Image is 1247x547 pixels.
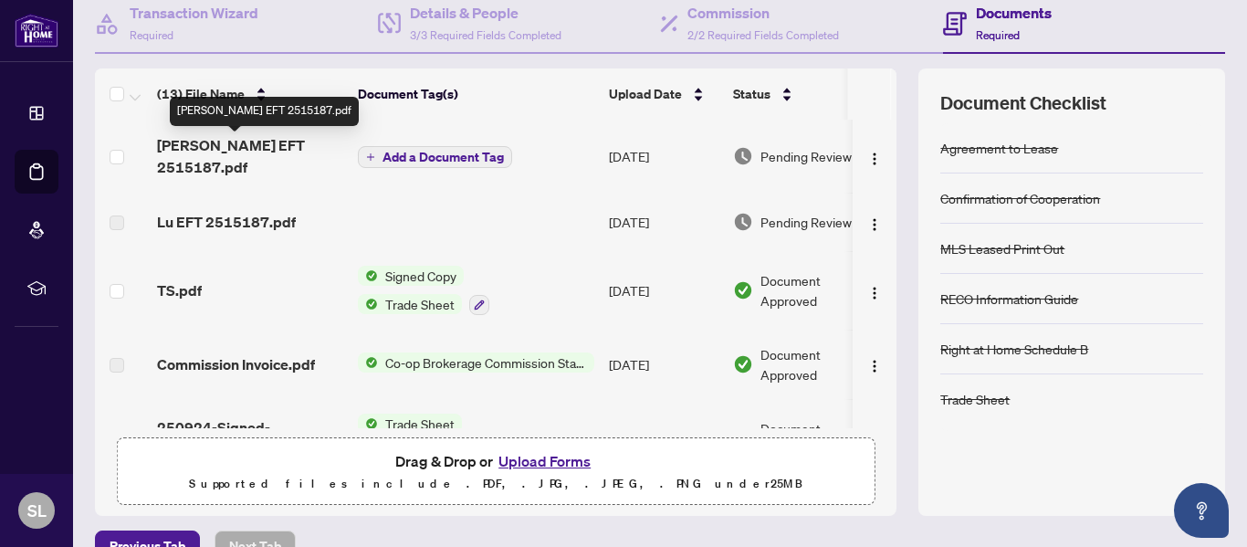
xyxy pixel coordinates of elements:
span: Required [130,28,173,42]
span: Signed Copy [378,266,464,286]
button: Status IconCo-op Brokerage Commission Statement [358,352,594,373]
h4: Commission [687,2,839,24]
img: Document Status [733,354,753,374]
h4: Details & People [410,2,561,24]
th: Upload Date [602,68,726,120]
span: Trade Sheet [378,294,462,314]
img: Document Status [733,146,753,166]
span: Commission Invoice.pdf [157,353,315,375]
h4: Transaction Wizard [130,2,258,24]
span: Status [733,84,770,104]
span: Pending Review [760,146,852,166]
span: 2/2 Required Fields Completed [687,28,839,42]
span: Lu EFT 2515187.pdf [157,211,296,233]
button: Logo [860,276,889,305]
img: Status Icon [358,266,378,286]
th: Status [726,68,881,120]
span: Document Checklist [940,90,1106,116]
span: Document Approved [760,418,874,458]
button: Logo [860,207,889,237]
img: Logo [867,359,882,373]
span: Pending Review [760,212,852,232]
span: Document Approved [760,270,874,310]
span: Add a Document Tag [382,151,504,163]
div: MLS Leased Print Out [940,238,1064,258]
span: TS.pdf [157,279,202,301]
td: [DATE] [602,399,726,478]
button: Open asap [1174,483,1229,538]
span: (13) File Name [157,84,245,104]
button: Add a Document Tag [358,145,512,169]
span: Trade Sheet [378,414,462,434]
button: Logo [860,350,889,379]
h4: Documents [976,2,1052,24]
span: 250924-Signed-[STREET_ADDRESS] 1702-Trade Sheet-Lu to Review.pdf [157,416,343,460]
td: [DATE] [602,193,726,251]
div: Trade Sheet [940,389,1010,409]
span: 3/3 Required Fields Completed [410,28,561,42]
button: Logo [860,142,889,171]
span: plus [366,153,375,162]
th: Document Tag(s) [351,68,602,120]
img: Document Status [733,428,753,448]
th: (13) File Name [150,68,351,120]
span: Co-op Brokerage Commission Statement [378,352,594,373]
span: Drag & Drop orUpload FormsSupported files include .PDF, .JPG, .JPEG, .PNG under25MB [118,438,874,506]
span: [PERSON_NAME] EFT 2515187.pdf [157,134,343,178]
span: SL [27,498,47,523]
button: Logo [860,424,889,453]
img: Status Icon [358,414,378,434]
img: logo [15,14,58,47]
span: Upload Date [609,84,682,104]
img: Status Icon [358,352,378,373]
img: Logo [867,286,882,300]
div: RECO Information Guide [940,289,1078,309]
span: Required [976,28,1020,42]
button: Add a Document Tag [358,146,512,168]
p: Supported files include .PDF, .JPG, .JPEG, .PNG under 25 MB [129,473,863,495]
button: Status IconTrade Sheet [358,414,491,463]
td: [DATE] [602,120,726,193]
td: [DATE] [602,330,726,399]
div: Confirmation of Cooperation [940,188,1100,208]
span: Document Approved [760,344,874,384]
img: Status Icon [358,294,378,314]
img: Document Status [733,212,753,232]
img: Document Status [733,280,753,300]
td: [DATE] [602,251,726,330]
span: Drag & Drop or [395,449,596,473]
div: Right at Home Schedule B [940,339,1088,359]
button: Upload Forms [493,449,596,473]
img: Logo [867,152,882,166]
div: [PERSON_NAME] EFT 2515187.pdf [170,97,359,126]
button: Status IconSigned CopyStatus IconTrade Sheet [358,266,489,315]
div: Agreement to Lease [940,138,1058,158]
img: Logo [867,217,882,232]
